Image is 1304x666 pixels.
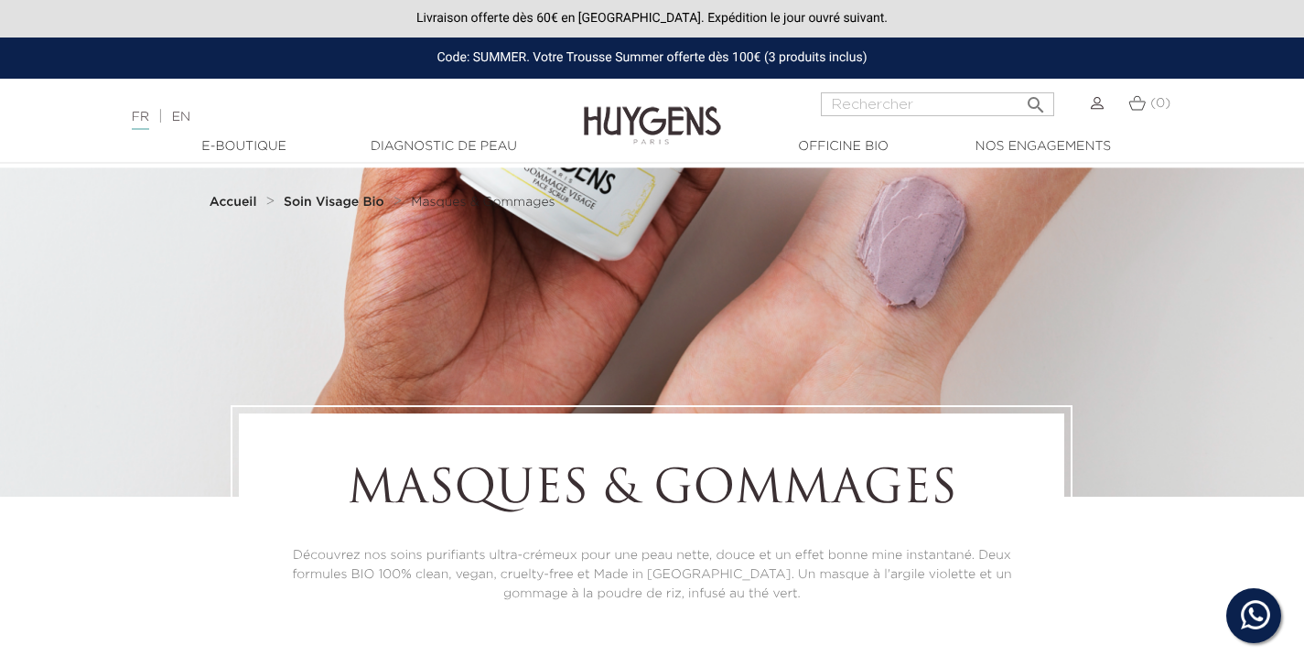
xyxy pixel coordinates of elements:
strong: Accueil [210,196,257,209]
a: E-Boutique [153,137,336,156]
a: EN [172,111,190,124]
p: Découvrez nos soins purifiants ultra-crémeux pour une peau nette, douce et un effet bonne mine in... [289,546,1014,604]
img: Huygens [584,77,721,147]
span: Masques & Gommages [411,196,555,209]
span: (0) [1150,97,1170,110]
input: Rechercher [821,92,1054,116]
button:  [1019,87,1052,112]
a: Masques & Gommages [411,195,555,209]
i:  [1025,89,1047,111]
h1: Masques & Gommages [289,464,1014,519]
strong: Soin Visage Bio [284,196,384,209]
a: Accueil [210,195,261,209]
a: Diagnostic de peau [352,137,535,156]
div: | [123,106,530,128]
a: Soin Visage Bio [284,195,389,209]
a: Officine Bio [752,137,935,156]
a: FR [132,111,149,130]
a: Nos engagements [952,137,1135,156]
